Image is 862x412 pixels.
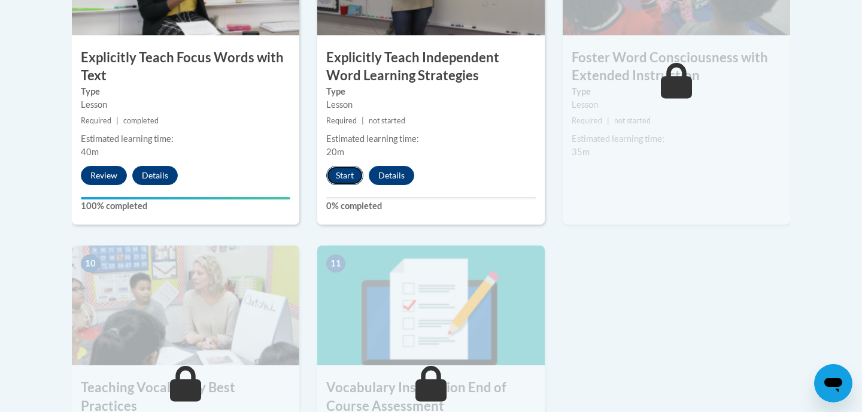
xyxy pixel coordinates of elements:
div: Lesson [326,98,536,111]
span: Required [81,116,111,125]
h3: Explicitly Teach Focus Words with Text [72,49,299,86]
span: 11 [326,255,345,272]
label: Type [81,85,290,98]
label: Type [326,85,536,98]
div: Estimated learning time: [326,132,536,146]
span: not started [614,116,651,125]
label: 0% completed [326,199,536,213]
img: Course Image [72,246,299,365]
button: Review [81,166,127,185]
h3: Foster Word Consciousness with Extended Instruction [563,49,790,86]
span: 20m [326,147,344,157]
button: Start [326,166,363,185]
span: 35m [572,147,590,157]
div: Your progress [81,197,290,199]
label: 100% completed [81,199,290,213]
button: Details [369,166,414,185]
iframe: Button to launch messaging window [814,364,852,402]
div: Estimated learning time: [81,132,290,146]
span: 10 [81,255,100,272]
span: completed [123,116,159,125]
button: Details [132,166,178,185]
span: not started [369,116,405,125]
span: 40m [81,147,99,157]
span: | [362,116,364,125]
div: Estimated learning time: [572,132,781,146]
label: Type [572,85,781,98]
img: Course Image [317,246,545,365]
span: | [607,116,609,125]
span: | [116,116,119,125]
span: Required [326,116,357,125]
div: Lesson [572,98,781,111]
span: Required [572,116,602,125]
div: Lesson [81,98,290,111]
h3: Explicitly Teach Independent Word Learning Strategies [317,49,545,86]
